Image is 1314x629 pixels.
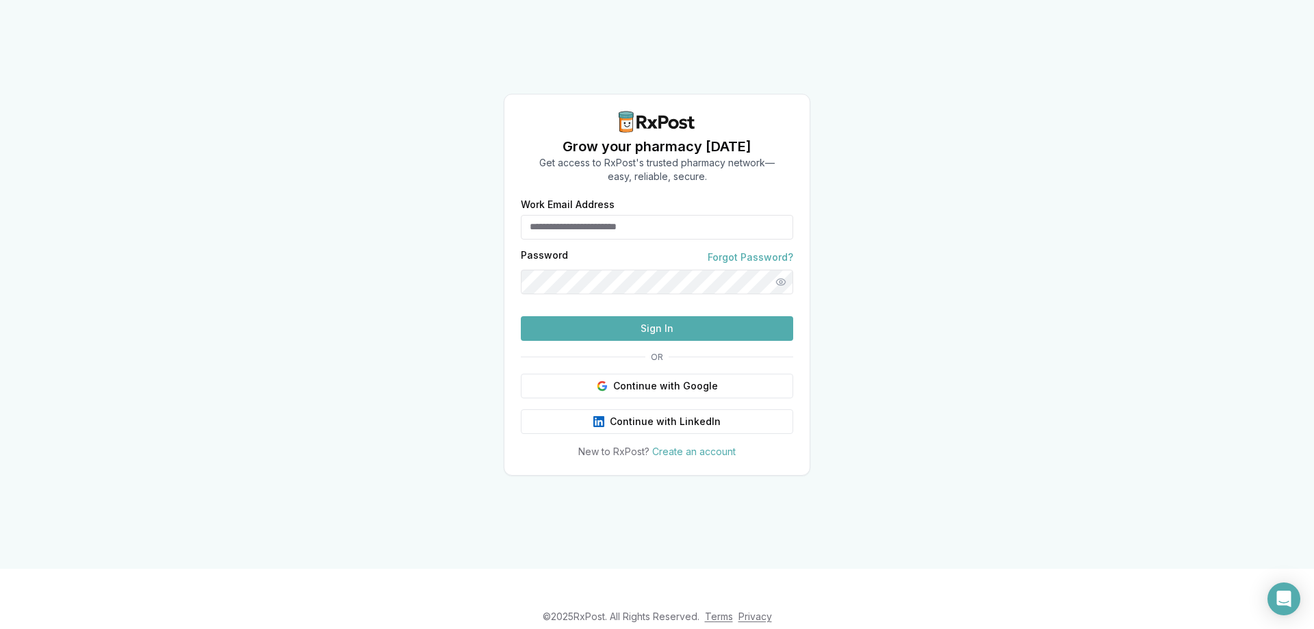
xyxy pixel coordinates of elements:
p: Get access to RxPost's trusted pharmacy network— easy, reliable, secure. [539,156,775,183]
button: Sign In [521,316,793,341]
div: Open Intercom Messenger [1267,582,1300,615]
span: OR [645,352,669,363]
button: Show password [769,270,793,294]
img: Google [597,381,608,391]
a: Create an account [652,446,736,457]
span: New to RxPost? [578,446,649,457]
a: Terms [705,611,733,622]
img: RxPost Logo [613,111,701,133]
button: Continue with LinkedIn [521,409,793,434]
label: Work Email Address [521,200,793,209]
h1: Grow your pharmacy [DATE] [539,137,775,156]
a: Forgot Password? [708,251,793,264]
label: Password [521,251,568,264]
button: Continue with Google [521,374,793,398]
img: LinkedIn [593,416,604,427]
a: Privacy [738,611,772,622]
